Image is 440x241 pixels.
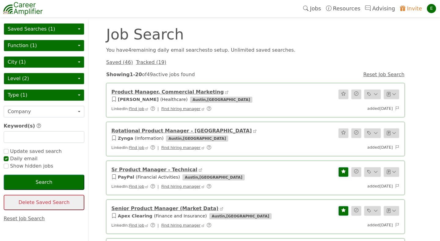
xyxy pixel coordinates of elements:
[166,135,228,142] span: Austin , [GEOGRAPHIC_DATA]
[4,106,84,117] button: Company
[160,97,188,102] span: ( Healthcare )
[112,167,197,172] a: Sr Product Manager - Technical
[363,72,405,77] a: Reset Job Search
[182,174,245,180] span: Austin , [GEOGRAPHIC_DATA]
[9,156,38,161] span: Daily email
[305,183,403,190] div: added [DATE]
[106,59,133,65] a: Saved (46)
[112,184,215,189] span: LinkedIn:
[3,1,43,16] img: career-amplifier-logo.png
[157,184,159,189] span: |
[112,206,219,211] a: Senior Product Manager (Market Data)
[118,97,159,102] a: [PERSON_NAME]
[324,2,363,16] a: Resources
[112,223,215,228] span: LinkedIn:
[154,213,207,218] span: ( Finance and Insurance )
[4,56,84,68] button: City (1)
[190,97,252,103] span: Austin , [GEOGRAPHIC_DATA]
[118,213,152,218] a: Apex Clearing
[103,46,408,54] div: You have 4 remaining daily email search es to setup. Unlimited saved searches.
[305,222,403,228] div: added [DATE]
[4,89,84,101] button: Type (1)
[161,223,201,228] a: Find hiring manager
[4,195,84,210] button: Delete Saved Search
[4,73,84,84] button: Level (2)
[136,175,180,180] span: ( Financial Activities )
[9,163,53,169] span: Show hidden jobs
[161,106,201,111] a: Find hiring manager
[129,145,144,150] a: Find job
[112,128,252,134] a: Rotational Product Manager - [GEOGRAPHIC_DATA]
[4,40,84,51] button: Function (1)
[110,41,146,57] strong: Showing 1 - 20
[427,4,436,13] div: E
[135,136,164,141] span: ( Information )
[112,89,224,95] a: Product Manager, Commercial Marketing
[4,216,45,221] a: Reset Job Search
[157,106,159,111] span: |
[398,2,424,16] a: Invite
[4,123,35,129] span: Keyword(s)
[112,106,215,111] span: LinkedIn:
[129,106,144,111] a: Find job
[157,223,159,228] span: |
[118,175,134,180] a: PayPal
[157,145,159,150] span: |
[301,2,324,16] a: Jobs
[136,59,166,65] a: Tracked (19)
[129,223,144,228] a: Find job
[161,145,201,150] a: Find hiring manager
[118,136,133,141] a: Zynga
[103,27,332,42] div: Job Search
[106,39,328,110] div: of 49 active jobs found
[9,148,62,154] span: Update saved search
[305,144,403,151] div: added [DATE]
[129,184,144,189] a: Find job
[363,2,397,16] a: Advising
[161,184,201,189] a: Find hiring manager
[112,145,215,150] span: LinkedIn:
[4,23,84,35] button: Saved Searches (1)
[4,175,84,190] button: Search
[209,213,272,219] span: Austin , [GEOGRAPHIC_DATA]
[305,106,403,112] div: added [DATE]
